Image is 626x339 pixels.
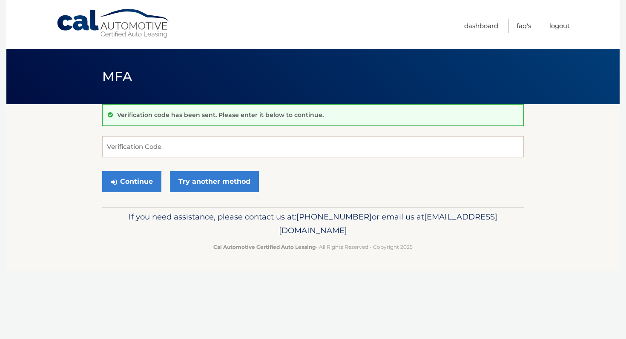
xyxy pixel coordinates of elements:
[296,212,372,222] span: [PHONE_NUMBER]
[213,244,316,250] strong: Cal Automotive Certified Auto Leasing
[108,242,518,251] p: - All Rights Reserved - Copyright 2025
[170,171,259,192] a: Try another method
[517,19,531,33] a: FAQ's
[102,171,161,192] button: Continue
[279,212,497,235] span: [EMAIL_ADDRESS][DOMAIN_NAME]
[108,210,518,237] p: If you need assistance, please contact us at: or email us at
[117,111,324,119] p: Verification code has been sent. Please enter it below to continue.
[549,19,570,33] a: Logout
[102,136,524,157] input: Verification Code
[102,68,132,84] span: MFA
[464,19,498,33] a: Dashboard
[56,9,171,39] a: Cal Automotive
